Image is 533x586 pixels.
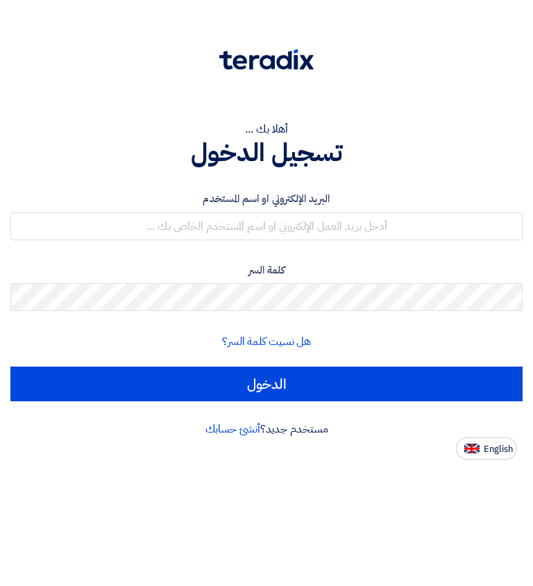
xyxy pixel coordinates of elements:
[456,437,517,460] button: English
[205,421,260,437] a: أنشئ حسابك
[484,444,513,454] span: English
[10,212,523,240] input: أدخل بريد العمل الإلكتروني او اسم المستخدم الخاص بك ...
[222,333,311,350] a: هل نسيت كلمة السر؟
[219,49,314,70] img: Teradix logo
[10,421,523,437] div: مستخدم جديد؟
[10,191,523,207] label: البريد الإلكتروني او اسم المستخدم
[10,137,523,168] h1: تسجيل الدخول
[464,444,480,454] img: en-US.png
[10,262,523,278] label: كلمة السر
[10,367,523,401] input: الدخول
[10,121,523,137] div: أهلا بك ...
